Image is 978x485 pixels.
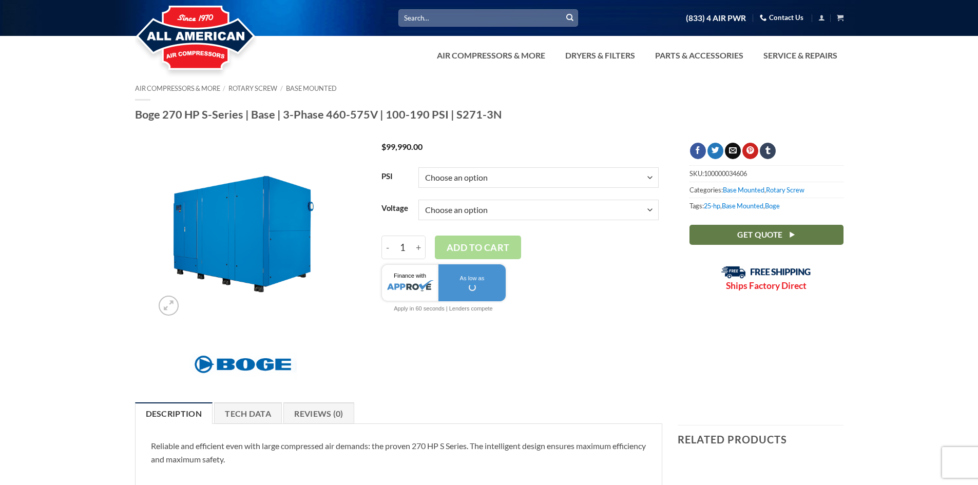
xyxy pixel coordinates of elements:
bdi: 99,990.00 [381,142,423,151]
span: SKU: [689,165,843,181]
a: Rotary Screw [228,84,277,92]
img: Boge 270 HP S-Series | Base | 3-Phase 460-575V | 100-190 PSI | S271-3N [154,143,332,321]
span: / [280,84,283,92]
a: Share on Tumblr [760,143,776,159]
span: Tags: , , [689,198,843,214]
a: Description [135,402,213,424]
a: Zoom [159,296,179,316]
a: Service & Repairs [757,45,843,66]
span: Categories: , [689,182,843,198]
h1: Boge 270 HP S-Series | Base | 3-Phase 460-575V | 100-190 PSI | S271-3N [135,107,843,122]
button: Submit [562,10,578,26]
a: Email to a Friend [725,143,741,159]
a: Dryers & Filters [559,45,641,66]
a: Boge [765,202,780,210]
a: Reviews (0) [283,402,354,424]
span: $ [381,142,386,151]
a: Base Mounted [286,84,337,92]
input: Search… [398,9,578,26]
input: Product quantity [394,236,413,259]
label: Voltage [381,204,408,212]
input: Reduce quantity of Boge 270 HP S-Series | Base | 3-Phase 460-575V | 100-190 PSI | S271-3N [381,236,394,259]
button: Add to cart [435,236,521,259]
a: Share on Facebook [690,143,706,159]
img: Free Shipping [721,266,811,279]
span: 100000034606 [704,169,747,178]
nav: Breadcrumb [135,85,843,92]
p: Reliable and efficient even with large compressed air demands: the proven 270 HP S Series. The in... [151,439,647,465]
a: Parts & Accessories [649,45,750,66]
strong: Ships Factory Direct [726,280,807,291]
a: Pin on Pinterest [742,143,758,159]
a: Air Compressors & More [431,45,551,66]
label: PSI [381,172,408,181]
span: Get Quote [737,228,782,241]
span: / [223,84,225,92]
a: Tech Data [214,402,282,424]
img: Boge [189,350,297,379]
a: 25-hp [704,202,720,210]
a: Base Mounted [722,202,763,210]
h3: Related products [678,425,843,453]
a: (833) 4 AIR PWR [686,9,746,27]
a: Contact Us [760,10,803,26]
a: Share on Twitter [707,143,723,159]
input: Increase quantity of Boge 270 HP S-Series | Base | 3-Phase 460-575V | 100-190 PSI | S271-3N [412,236,426,259]
a: View cart [837,11,843,24]
a: Air Compressors & More [135,84,220,92]
a: Rotary Screw [766,186,804,194]
a: Login [818,11,825,24]
a: Get Quote [689,225,843,245]
a: Base Mounted [723,186,764,194]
